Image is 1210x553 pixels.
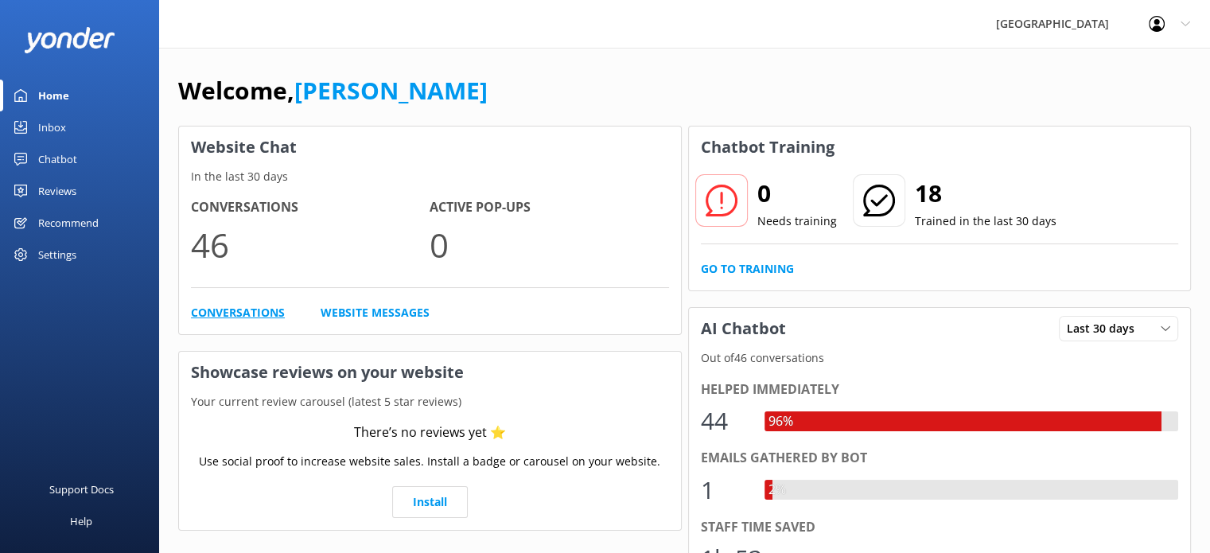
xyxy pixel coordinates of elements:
div: 96% [765,411,797,432]
a: Website Messages [321,304,430,321]
p: Needs training [757,212,837,230]
h4: Conversations [191,197,430,218]
p: 46 [191,218,430,271]
p: 0 [430,218,668,271]
p: In the last 30 days [179,168,681,185]
h2: 18 [915,174,1056,212]
a: Conversations [191,304,285,321]
p: Trained in the last 30 days [915,212,1056,230]
div: Chatbot [38,143,77,175]
div: Support Docs [49,473,114,505]
h3: Showcase reviews on your website [179,352,681,393]
a: Install [392,486,468,518]
div: Help [70,505,92,537]
div: 1 [701,471,749,509]
a: Go to Training [701,260,794,278]
h3: Chatbot Training [689,127,846,168]
h3: Website Chat [179,127,681,168]
div: Home [38,80,69,111]
h1: Welcome, [178,72,488,110]
div: Recommend [38,207,99,239]
div: Settings [38,239,76,271]
p: Out of 46 conversations [689,349,1191,367]
h3: AI Chatbot [689,308,798,349]
p: Your current review carousel (latest 5 star reviews) [179,393,681,411]
p: Use social proof to increase website sales. Install a badge or carousel on your website. [199,453,660,470]
div: Staff time saved [701,517,1179,538]
h2: 0 [757,174,837,212]
div: 44 [701,402,749,440]
h4: Active Pop-ups [430,197,668,218]
span: Last 30 days [1067,320,1144,337]
div: Emails gathered by bot [701,448,1179,469]
a: [PERSON_NAME] [294,74,488,107]
div: Inbox [38,111,66,143]
div: 2% [765,480,790,500]
img: yonder-white-logo.png [24,27,115,53]
div: Reviews [38,175,76,207]
div: Helped immediately [701,380,1179,400]
div: There’s no reviews yet ⭐ [354,423,506,443]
